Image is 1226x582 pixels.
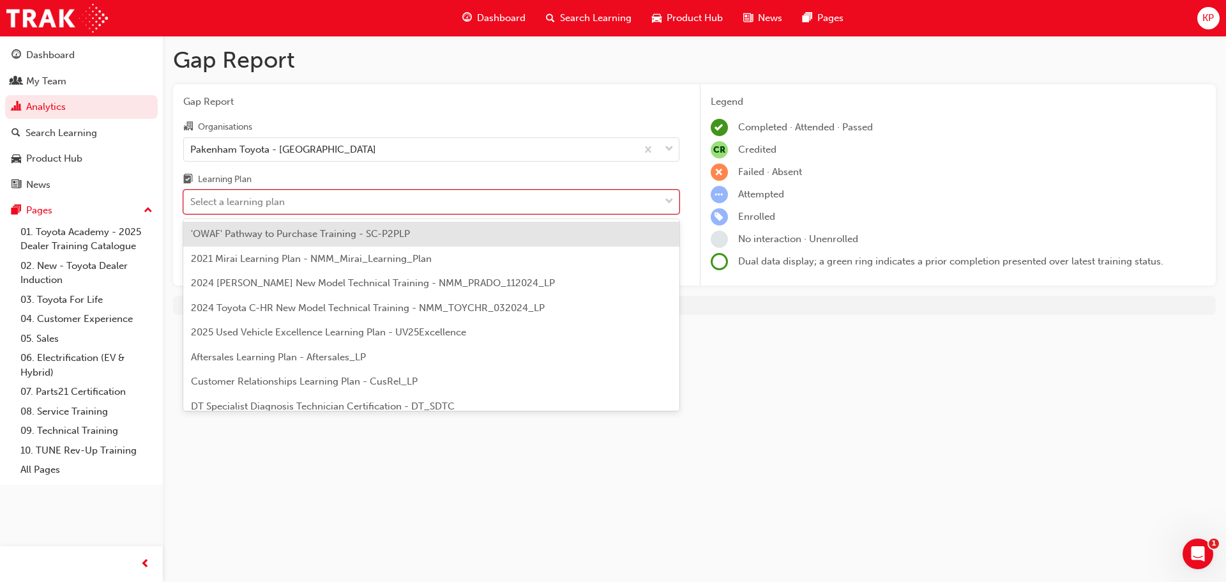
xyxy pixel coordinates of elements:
button: Pages [5,199,158,222]
a: My Team [5,70,158,93]
span: down-icon [665,194,674,210]
span: chart-icon [11,102,21,113]
span: Completed · Attended · Passed [738,121,873,133]
div: Select a learning plan [190,195,285,210]
span: Product Hub [667,11,723,26]
span: Dual data display; a green ring indicates a prior completion presented over latest training status. [738,256,1163,267]
span: car-icon [652,10,662,26]
span: guage-icon [462,10,472,26]
a: Search Learning [5,121,158,145]
span: up-icon [144,203,153,219]
iframe: Intercom live chat [1183,539,1213,569]
a: Dashboard [5,43,158,67]
span: prev-icon [140,556,150,572]
span: Attempted [738,188,784,200]
span: down-icon [665,141,674,158]
div: Dashboard [26,48,75,63]
a: 05. Sales [15,329,158,349]
span: Credited [738,144,776,155]
a: Product Hub [5,147,158,171]
span: 2021 Mirai Learning Plan - NMM_Mirai_Learning_Plan [191,253,432,264]
span: guage-icon [11,50,21,61]
span: Gap Report [183,95,679,109]
a: guage-iconDashboard [452,5,536,31]
span: 2024 Toyota C-HR New Model Technical Training - NMM_TOYCHR_032024_LP [191,302,545,314]
a: 09. Technical Training [15,421,158,441]
span: Customer Relationships Learning Plan - CusRel_LP [191,376,418,387]
a: 06. Electrification (EV & Hybrid) [15,348,158,382]
div: Learning Plan [198,173,252,186]
span: learningplan-icon [183,174,193,186]
span: learningRecordVerb_COMPLETE-icon [711,119,728,136]
span: 'OWAF' Pathway to Purchase Training - SC-P2PLP [191,228,410,240]
span: learningRecordVerb_ATTEMPT-icon [711,186,728,203]
span: learningRecordVerb_ENROLL-icon [711,208,728,226]
a: All Pages [15,460,158,480]
a: 03. Toyota For Life [15,290,158,310]
a: 10. TUNE Rev-Up Training [15,441,158,461]
a: 04. Customer Experience [15,309,158,329]
span: Failed · Absent [738,166,802,178]
div: Organisations [198,121,252,134]
a: News [5,173,158,197]
span: learningRecordVerb_NONE-icon [711,231,728,248]
div: Pakenham Toyota - [GEOGRAPHIC_DATA] [190,142,376,157]
span: Search Learning [560,11,632,26]
a: 02. New - Toyota Dealer Induction [15,256,158,290]
a: 07. Parts21 Certification [15,382,158,402]
a: Analytics [5,95,158,119]
span: Pages [817,11,844,26]
span: search-icon [546,10,555,26]
span: pages-icon [803,10,812,26]
span: Enrolled [738,211,775,222]
span: Aftersales Learning Plan - Aftersales_LP [191,351,366,363]
img: Trak [6,4,108,33]
div: Pages [26,203,52,218]
span: KP [1202,11,1214,26]
span: 1 [1209,539,1219,549]
div: Search Learning [26,126,97,141]
a: 01. Toyota Academy - 2025 Dealer Training Catalogue [15,222,158,256]
span: null-icon [711,141,728,158]
a: 08. Service Training [15,402,158,422]
span: pages-icon [11,205,21,217]
div: Product Hub [26,151,82,166]
span: car-icon [11,153,21,165]
span: organisation-icon [183,121,193,133]
span: News [758,11,782,26]
span: news-icon [743,10,753,26]
div: My Team [26,74,66,89]
div: Legend [711,95,1206,109]
span: DT Specialist Diagnosis Technician Certification - DT_SDTC [191,401,455,412]
span: search-icon [11,128,20,139]
h1: Gap Report [173,46,1216,74]
a: car-iconProduct Hub [642,5,733,31]
button: DashboardMy TeamAnalyticsSearch LearningProduct HubNews [5,41,158,199]
span: news-icon [11,180,21,191]
span: learningRecordVerb_FAIL-icon [711,164,728,181]
div: News [26,178,50,192]
span: people-icon [11,76,21,88]
span: 2025 Used Vehicle Excellence Learning Plan - UV25Excellence [191,326,466,338]
button: KP [1197,7,1220,29]
span: 2024 [PERSON_NAME] New Model Technical Training - NMM_PRADO_112024_LP [191,277,555,289]
span: Dashboard [477,11,526,26]
a: search-iconSearch Learning [536,5,642,31]
span: No interaction · Unenrolled [738,233,858,245]
a: pages-iconPages [792,5,854,31]
a: news-iconNews [733,5,792,31]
